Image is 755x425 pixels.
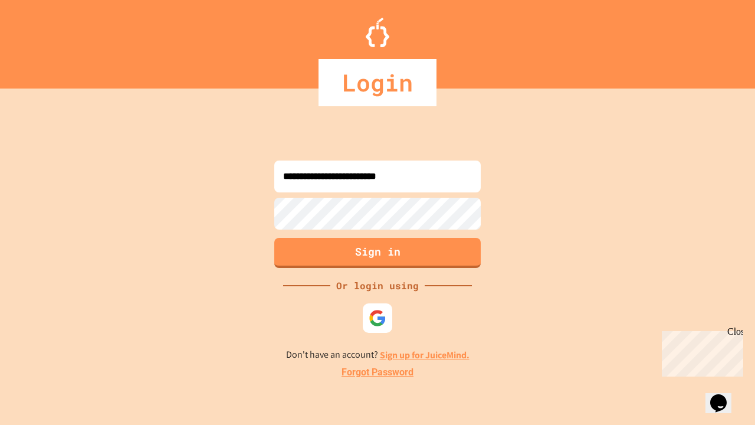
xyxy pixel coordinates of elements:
div: Or login using [330,279,425,293]
p: Don't have an account? [286,348,470,362]
img: google-icon.svg [369,309,386,327]
iframe: chat widget [657,326,743,377]
img: Logo.svg [366,18,389,47]
iframe: chat widget [705,378,743,413]
button: Sign in [274,238,481,268]
a: Forgot Password [342,365,413,380]
a: Sign up for JuiceMind. [380,349,470,361]
div: Login [319,59,436,106]
div: Chat with us now!Close [5,5,81,75]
